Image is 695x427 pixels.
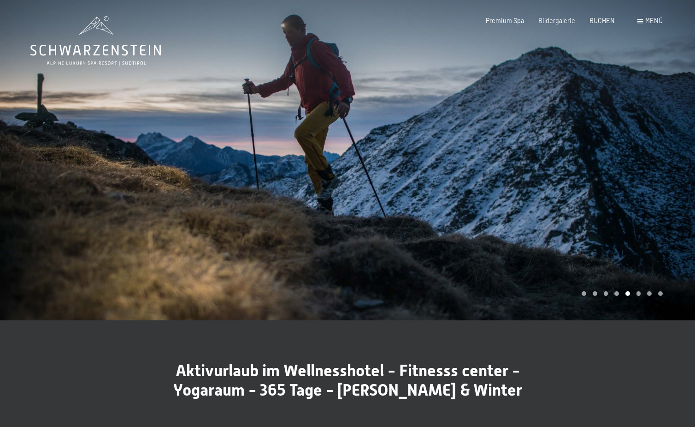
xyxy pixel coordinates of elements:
[636,291,641,296] div: Carousel Page 6
[645,17,663,24] span: Menü
[173,361,522,399] span: Aktivurlaub im Wellnesshotel - Fitnesss center - Yogaraum - 365 Tage - [PERSON_NAME] & Winter
[625,291,630,296] div: Carousel Page 5 (Current Slide)
[538,17,575,24] a: Bildergalerie
[582,291,586,296] div: Carousel Page 1
[589,17,615,24] a: BUCHEN
[486,17,524,24] a: Premium Spa
[614,291,619,296] div: Carousel Page 4
[593,291,597,296] div: Carousel Page 2
[658,291,663,296] div: Carousel Page 8
[604,291,608,296] div: Carousel Page 3
[647,291,652,296] div: Carousel Page 7
[578,291,662,296] div: Carousel Pagination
